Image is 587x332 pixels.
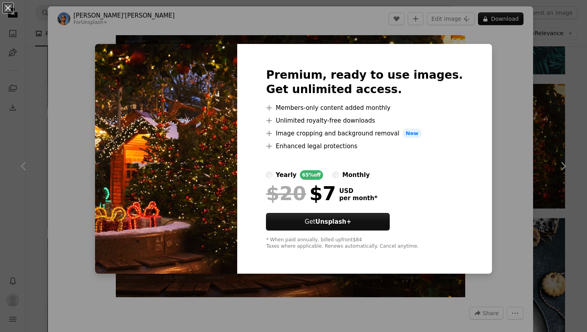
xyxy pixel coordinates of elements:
li: Members-only content added monthly [266,103,463,113]
span: $20 [266,183,306,204]
div: 65% off [300,170,323,180]
div: monthly [342,170,370,180]
li: Unlimited royalty-free downloads [266,116,463,125]
h2: Premium, ready to use images. Get unlimited access. [266,68,463,97]
input: yearly65%off [266,172,272,178]
div: $7 [266,183,336,204]
span: per month * [339,195,377,202]
li: Image cropping and background removal [266,129,463,138]
li: Enhanced legal protections [266,141,463,151]
div: * When paid annually, billed upfront $84 Taxes where applicable. Renews automatically. Cancel any... [266,237,463,250]
span: New [403,129,422,138]
a: GetUnsplash+ [266,213,390,231]
input: monthly [333,172,339,178]
span: USD [339,187,377,195]
img: premium_photo-1701454736122-14b846cfb3c3 [95,44,237,274]
strong: Unsplash+ [315,218,351,225]
div: yearly [276,170,296,180]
